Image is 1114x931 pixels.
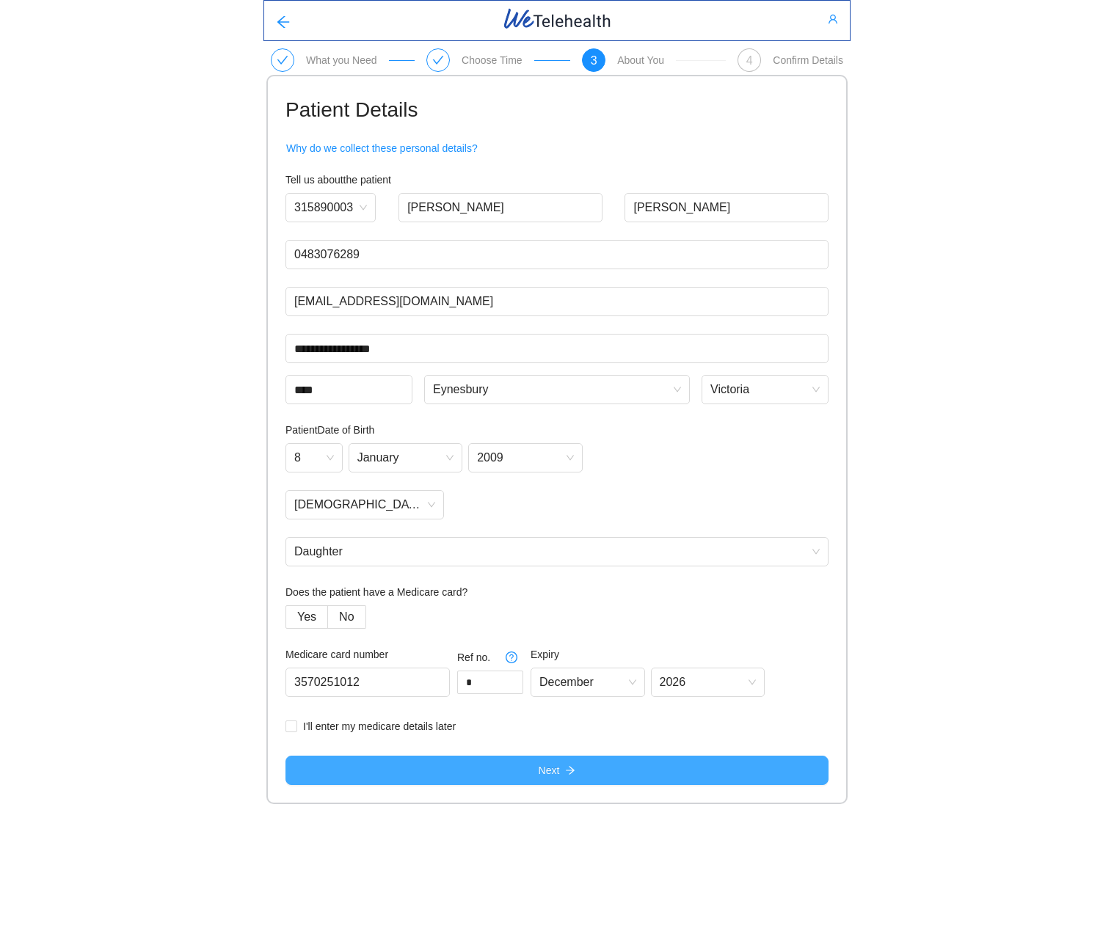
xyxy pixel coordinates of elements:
div: Choose Time [462,54,522,66]
span: Yes [297,610,316,623]
h4: Ref no. [457,649,523,665]
div: Confirm Details [773,54,843,66]
input: Patient Email Address [285,287,829,316]
span: check [432,54,444,66]
h4: Expiry [531,646,765,662]
button: user [816,7,850,31]
span: Female [294,494,435,516]
span: 2026 [660,671,757,693]
button: arrow-left [264,6,302,35]
button: Nextarrow-right [285,756,829,785]
div: About You [617,54,664,66]
span: 4 [746,54,753,67]
span: Daughter [294,541,820,563]
span: arrow-right [565,765,575,777]
h4: Tell us about the patient [285,172,829,188]
h1: Patient Details [285,94,829,126]
span: 315890003 [294,197,367,219]
input: Patient Phone Number [285,240,829,269]
div: What you Need [306,54,377,66]
span: I'll enter my medicare details later [297,718,462,734]
span: Why do we collect these personal details? [286,140,478,156]
span: January [357,447,454,469]
span: No [339,610,354,623]
span: Eynesbury [433,379,681,401]
span: arrow-left [276,15,291,32]
span: Victoria [710,379,820,401]
span: user [828,14,838,26]
input: Patient First Name [398,193,602,222]
img: WeTelehealth [502,7,613,31]
button: question-circle [500,646,523,669]
span: 2009 [477,447,574,469]
span: December [539,671,636,693]
input: Patient Last Name [625,193,829,222]
span: 3 [591,54,597,67]
span: Next [539,762,560,778]
span: check [277,54,288,66]
h4: Does the patient have a Medicare card? [285,584,829,600]
h4: Patient Date of Birth [285,422,829,438]
h4: Medicare card number [285,646,450,662]
span: 8 [294,447,334,469]
button: Why do we collect these personal details? [285,136,478,160]
span: question-circle [500,651,523,663]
